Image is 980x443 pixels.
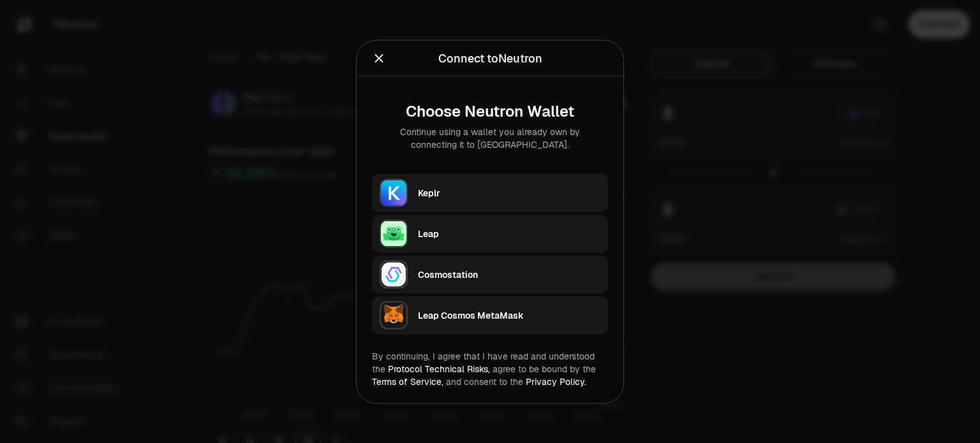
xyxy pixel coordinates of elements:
[418,309,600,321] div: Leap Cosmos MetaMask
[388,363,490,374] a: Protocol Technical Risks,
[381,261,406,287] img: Cosmostation
[418,186,600,199] div: Keplr
[418,227,600,240] div: Leap
[372,296,608,334] button: Leap Cosmos MetaMaskLeap Cosmos MetaMask
[372,214,608,252] button: LeapLeap
[418,268,600,280] div: Cosmostation
[381,302,406,328] img: Leap Cosmos MetaMask
[372,255,608,293] button: CosmostationCosmostation
[382,125,598,150] div: Continue using a wallet you already own by connecting it to [GEOGRAPHIC_DATA].
[381,180,406,205] img: Keplr
[372,375,443,387] a: Terms of Service,
[382,102,598,120] div: Choose Neutron Wallet
[372,49,386,67] button: Close
[526,375,586,387] a: Privacy Policy.
[381,221,406,246] img: Leap
[372,173,608,212] button: KeplrKeplr
[372,349,608,388] div: By continuing, I agree that I have read and understood the agree to be bound by the and consent t...
[438,49,542,67] div: Connect to Neutron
